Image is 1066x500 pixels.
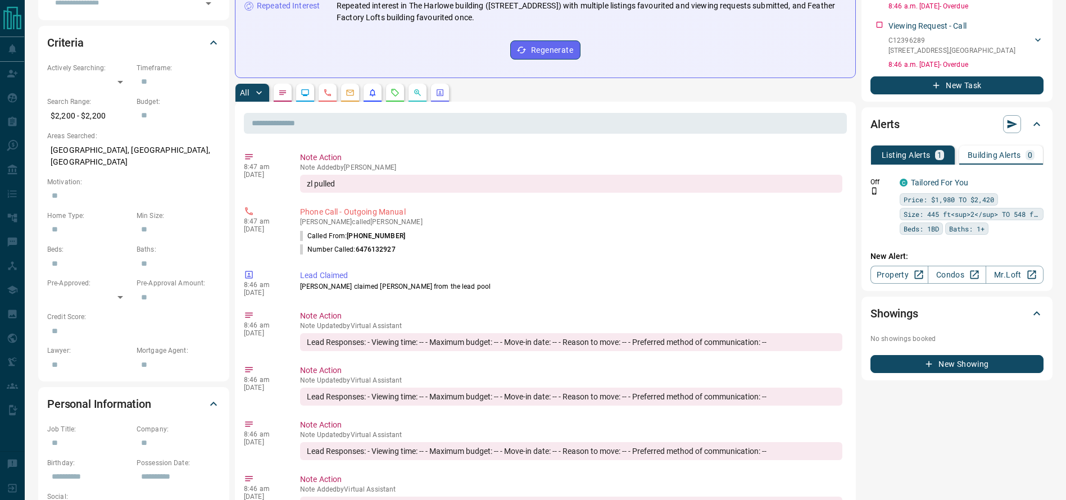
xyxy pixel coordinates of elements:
span: 6476132927 [356,246,396,253]
a: Condos [928,266,986,284]
p: [DATE] [244,171,283,179]
p: Lawyer: [47,346,131,356]
p: 8:46 am [244,376,283,384]
p: $2,200 - $2,200 [47,107,131,125]
p: Note Action [300,419,842,431]
p: Note Action [300,474,842,485]
p: Job Title: [47,424,131,434]
p: Motivation: [47,177,220,187]
span: [PHONE_NUMBER] [347,232,405,240]
div: Criteria [47,29,220,56]
div: Lead Responses: - Viewing time: -- - Maximum budget: -- - Move-in date: -- - Reason to move: -- -... [300,333,842,351]
p: Listing Alerts [882,151,931,159]
a: Property [870,266,928,284]
button: New Task [870,76,1044,94]
p: [DATE] [244,225,283,233]
span: Size: 445 ft<sup>2</sup> TO 548 ft<sup>2</sup> [904,208,1040,220]
h2: Personal Information [47,395,151,413]
span: Baths: 1+ [949,223,985,234]
p: Number Called: [300,244,396,254]
p: 8:47 am [244,163,283,171]
div: condos.ca [900,179,908,187]
div: Alerts [870,111,1044,138]
p: 0 [1028,151,1032,159]
svg: Agent Actions [436,88,444,97]
button: New Showing [870,355,1044,373]
p: Note Action [300,152,842,163]
svg: Notes [278,88,287,97]
p: Called From: [300,231,405,241]
p: Actively Searching: [47,63,131,73]
p: Note Added by Virtual Assistant [300,485,842,493]
p: Note Action [300,365,842,376]
h2: Criteria [47,34,84,52]
p: Home Type: [47,211,131,221]
p: C12396289 [888,35,1015,46]
p: Phone Call - Outgoing Manual [300,206,842,218]
p: Company: [137,424,220,434]
p: [DATE] [244,329,283,337]
div: Personal Information [47,390,220,417]
p: Timeframe: [137,63,220,73]
p: 1 [937,151,942,159]
p: Possession Date: [137,458,220,468]
p: [DATE] [244,289,283,297]
p: Budget: [137,97,220,107]
p: Credit Score: [47,312,220,322]
h2: Showings [870,304,918,322]
p: Note Updated by Virtual Assistant [300,431,842,439]
button: Regenerate [510,40,580,60]
p: [DATE] [244,438,283,446]
p: 8:46 a.m. [DATE] - Overdue [888,1,1044,11]
p: No showings booked [870,334,1044,344]
p: 8:46 am [244,430,283,438]
svg: Push Notification Only [870,187,878,195]
p: Pre-Approved: [47,278,131,288]
p: Note Updated by Virtual Assistant [300,376,842,384]
p: [GEOGRAPHIC_DATA], [GEOGRAPHIC_DATA], [GEOGRAPHIC_DATA] [47,141,220,171]
p: 8:46 am [244,485,283,493]
svg: Lead Browsing Activity [301,88,310,97]
p: Birthday: [47,458,131,468]
div: Showings [870,300,1044,327]
h2: Alerts [870,115,900,133]
a: Mr.Loft [986,266,1044,284]
p: Lead Claimed [300,270,842,281]
p: [PERSON_NAME] called [PERSON_NAME] [300,218,842,226]
svg: Emails [346,88,355,97]
p: 8:46 am [244,281,283,289]
div: zl pulled [300,175,842,193]
p: [DATE] [244,384,283,392]
a: Tailored For You [911,178,968,187]
p: Note Action [300,310,842,322]
p: Min Size: [137,211,220,221]
p: Off [870,177,893,187]
p: Note Added by [PERSON_NAME] [300,163,842,171]
p: Search Range: [47,97,131,107]
p: [STREET_ADDRESS] , [GEOGRAPHIC_DATA] [888,46,1015,56]
p: Mortgage Agent: [137,346,220,356]
p: Beds: [47,244,131,254]
p: [PERSON_NAME] claimed [PERSON_NAME] from the lead pool [300,281,842,292]
p: 8:46 am [244,321,283,329]
p: All [240,89,249,97]
svg: Listing Alerts [368,88,377,97]
p: New Alert: [870,251,1044,262]
span: Beds: 1BD [904,223,939,234]
p: Note Updated by Virtual Assistant [300,322,842,330]
div: C12396289[STREET_ADDRESS],[GEOGRAPHIC_DATA] [888,33,1044,58]
svg: Calls [323,88,332,97]
p: Building Alerts [968,151,1021,159]
p: 8:46 a.m. [DATE] - Overdue [888,60,1044,70]
p: Pre-Approval Amount: [137,278,220,288]
p: Baths: [137,244,220,254]
p: 8:47 am [244,217,283,225]
svg: Opportunities [413,88,422,97]
p: Viewing Request - Call [888,20,967,32]
div: Lead Responses: - Viewing time: -- - Maximum budget: -- - Move-in date: -- - Reason to move: -- -... [300,388,842,406]
div: Lead Responses: - Viewing time: -- - Maximum budget: -- - Move-in date: -- - Reason to move: -- -... [300,442,842,460]
svg: Requests [391,88,400,97]
p: Areas Searched: [47,131,220,141]
span: Price: $1,980 TO $2,420 [904,194,994,205]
